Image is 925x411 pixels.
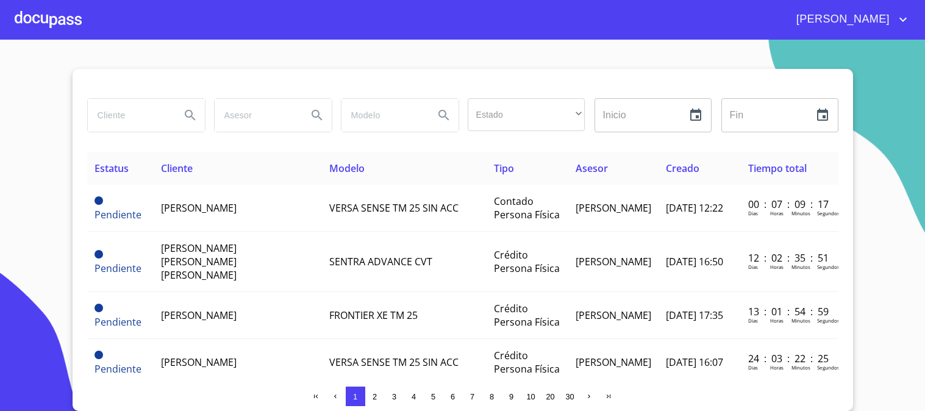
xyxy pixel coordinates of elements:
span: Pendiente [95,315,141,329]
span: Contado Persona Física [494,195,560,221]
input: search [341,99,424,132]
button: 2 [365,387,385,406]
input: search [215,99,298,132]
span: [DATE] 12:22 [666,201,723,215]
span: Crédito Persona Física [494,248,560,275]
span: [PERSON_NAME] [161,309,237,322]
p: Horas [770,317,784,324]
span: [DATE] 16:07 [666,356,723,369]
p: Segundos [817,210,840,216]
span: 30 [565,392,574,401]
p: Dias [748,364,758,371]
button: Search [176,101,205,130]
button: 3 [385,387,404,406]
span: 6 [451,392,455,401]
span: [PERSON_NAME] [161,356,237,369]
p: Horas [770,364,784,371]
span: [PERSON_NAME] [576,309,651,322]
span: 9 [509,392,513,401]
span: [DATE] 16:50 [666,255,723,268]
p: Dias [748,263,758,270]
p: 24 : 03 : 22 : 25 [748,352,830,365]
button: 4 [404,387,424,406]
span: [PERSON_NAME] [787,10,896,29]
span: Pendiente [95,351,103,359]
span: Estatus [95,162,129,175]
span: [PERSON_NAME] [576,255,651,268]
button: 30 [560,387,580,406]
button: 1 [346,387,365,406]
p: 12 : 02 : 35 : 51 [748,251,830,265]
p: Segundos [817,317,840,324]
span: 3 [392,392,396,401]
div: ​ [468,98,585,131]
span: Pendiente [95,250,103,259]
button: Search [429,101,459,130]
span: 5 [431,392,435,401]
p: Dias [748,317,758,324]
span: [PERSON_NAME] [161,201,237,215]
span: Pendiente [95,304,103,312]
span: 2 [373,392,377,401]
span: Pendiente [95,362,141,376]
span: Asesor [576,162,608,175]
p: 13 : 01 : 54 : 59 [748,305,830,318]
span: [PERSON_NAME] [PERSON_NAME] [PERSON_NAME] [161,241,237,282]
span: Pendiente [95,262,141,275]
button: 10 [521,387,541,406]
button: 8 [482,387,502,406]
span: SENTRA ADVANCE CVT [329,255,432,268]
p: Minutos [791,263,810,270]
button: 5 [424,387,443,406]
span: [PERSON_NAME] [576,356,651,369]
button: 6 [443,387,463,406]
p: Segundos [817,263,840,270]
p: Minutos [791,210,810,216]
span: 4 [412,392,416,401]
input: search [88,99,171,132]
span: 7 [470,392,474,401]
span: 8 [490,392,494,401]
button: Search [302,101,332,130]
span: Tipo [494,162,514,175]
span: Crédito Persona Física [494,349,560,376]
button: 7 [463,387,482,406]
span: Pendiente [95,196,103,205]
span: Tiempo total [748,162,807,175]
span: Modelo [329,162,365,175]
p: Horas [770,263,784,270]
span: 20 [546,392,554,401]
span: [DATE] 17:35 [666,309,723,322]
p: 00 : 07 : 09 : 17 [748,198,830,211]
span: FRONTIER XE TM 25 [329,309,418,322]
span: 1 [353,392,357,401]
p: Minutos [791,364,810,371]
span: Cliente [161,162,193,175]
span: [PERSON_NAME] [576,201,651,215]
span: Pendiente [95,208,141,221]
button: 9 [502,387,521,406]
p: Minutos [791,317,810,324]
span: Crédito Persona Física [494,302,560,329]
span: VERSA SENSE TM 25 SIN ACC [329,201,459,215]
p: Segundos [817,364,840,371]
p: Horas [770,210,784,216]
button: 20 [541,387,560,406]
span: VERSA SENSE TM 25 SIN ACC [329,356,459,369]
p: Dias [748,210,758,216]
button: account of current user [787,10,910,29]
span: Creado [666,162,699,175]
span: 10 [526,392,535,401]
